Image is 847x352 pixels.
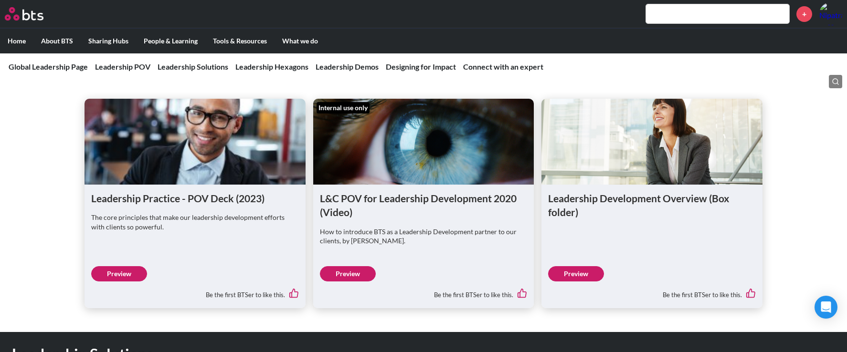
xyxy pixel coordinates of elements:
[81,29,136,53] label: Sharing Hubs
[91,266,147,281] a: Preview
[317,102,370,114] div: Internal use only
[235,62,308,71] a: Leadership Hexagons
[320,281,527,301] div: Be the first BTSer to like this.
[316,62,379,71] a: Leadership Demos
[95,62,150,71] a: Leadership POV
[320,266,376,281] a: Preview
[91,213,298,231] p: The core principles that make our leadership development efforts with clients so powerful.
[819,2,842,25] a: Profile
[548,191,755,219] h1: Leadership Development Overview (Box folder)
[819,2,842,25] img: Nipatra Tangpojthavepol
[5,7,61,21] a: Go home
[463,62,543,71] a: Connect with an expert
[548,281,755,301] div: Be the first BTSer to like this.
[386,62,456,71] a: Designing for Impact
[5,7,43,21] img: BTS Logo
[548,266,604,281] a: Preview
[158,62,228,71] a: Leadership Solutions
[205,29,275,53] label: Tools & Resources
[320,191,527,219] h1: L&C POV for Leadership Development 2020 (Video)
[136,29,205,53] label: People & Learning
[91,191,298,205] h1: Leadership Practice - POV Deck (2023)
[815,296,837,319] div: Open Intercom Messenger
[9,62,88,71] a: Global Leadership Page
[320,227,527,246] p: How to introduce BTS as a Leadership Development partner to our clients, by [PERSON_NAME].
[275,29,326,53] label: What we do
[33,29,81,53] label: About BTS
[91,281,298,301] div: Be the first BTSer to like this.
[796,6,812,22] a: +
